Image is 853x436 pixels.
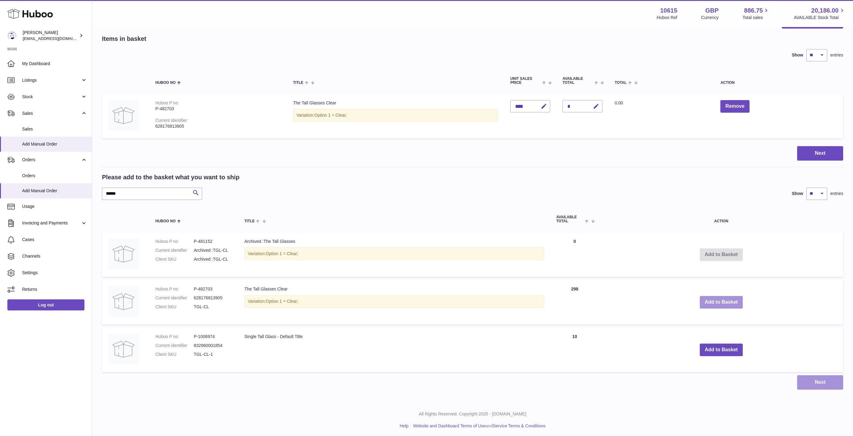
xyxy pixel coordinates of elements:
[22,77,81,83] span: Listings
[293,81,303,85] span: Title
[550,280,599,325] td: 298
[155,256,194,262] dt: Client SKU
[22,204,87,209] span: Usage
[400,423,409,428] a: Help
[7,299,84,310] a: Log out
[155,118,187,123] div: Current identifier
[155,304,194,310] dt: Client SKU
[155,219,176,223] span: Huboo no
[22,157,81,163] span: Orders
[510,77,541,85] span: Unit Sales Price
[550,328,599,372] td: 10
[155,334,194,340] dt: Huboo P no
[155,81,176,85] span: Huboo no
[194,247,232,253] dd: Archived :TGL-CL
[293,109,498,122] div: Variation:
[155,239,194,244] dt: Huboo P no
[23,36,90,41] span: [EMAIL_ADDRESS][DOMAIN_NAME]
[657,15,677,21] div: Huboo Ref
[108,239,139,269] img: Archived :The Tall Glasses
[194,256,232,262] dd: Archived :TGL-CL
[238,328,550,372] td: Single Tall Glass - Default Title
[102,35,146,43] h2: Items in basket
[700,344,743,356] button: Add to Basket
[720,81,837,85] div: Action
[705,6,719,15] strong: GBP
[155,352,194,357] dt: Client SKU
[556,215,584,223] span: AVAILABLE Total
[238,232,550,277] td: Archived :The Tall Glasses
[194,334,232,340] dd: P-1008974
[700,296,743,309] button: Add to Basket
[660,6,677,15] strong: 10615
[266,299,298,304] span: Option 1 = Clear;
[797,146,843,161] button: Next
[22,94,81,100] span: Stock
[794,6,846,21] a: 20,186.00 AVAILABLE Stock Total
[23,30,78,41] div: [PERSON_NAME]
[701,15,719,21] div: Currency
[22,126,87,132] span: Sales
[22,220,81,226] span: Invoicing and Payments
[22,173,87,179] span: Orders
[108,286,139,317] img: The Tall Glasses Clear
[792,52,803,58] label: Show
[744,6,763,15] span: 886.75
[22,286,87,292] span: Returns
[22,141,87,147] span: Add Manual Order
[287,94,504,138] td: The Tall Glasses Clear
[314,113,347,118] span: Option 1 = Clear;
[615,81,627,85] span: Total
[22,61,87,67] span: My Dashboard
[266,251,298,256] span: Option 1 = Clear;
[102,173,240,181] h2: Please add to the basket what you want to ship
[155,106,281,112] div: P-482703
[194,304,232,310] dd: TGL-CL
[794,15,846,21] span: AVAILABLE Stock Total
[550,232,599,277] td: 0
[194,239,232,244] dd: P-481152
[155,247,194,253] dt: Current identifier
[244,219,255,223] span: Title
[742,6,770,21] a: 886.75 Total sales
[742,15,770,21] span: Total sales
[22,188,87,194] span: Add Manual Order
[194,286,232,292] dd: P-482703
[22,253,87,259] span: Channels
[22,111,81,116] span: Sales
[97,411,848,417] p: All Rights Reserved. Copyright 2025 - [DOMAIN_NAME]
[615,100,623,105] span: 0.00
[830,191,843,197] span: entries
[7,31,17,40] img: fulfillment@fable.com
[22,270,87,276] span: Settings
[22,237,87,243] span: Cases
[155,343,194,348] dt: Current identifier
[108,100,139,131] img: The Tall Glasses Clear
[493,423,546,428] a: Service Terms & Conditions
[155,123,281,129] div: 628176813905
[194,352,232,357] dd: TGL-CL-1
[108,334,139,364] img: Single Tall Glass - Default Title
[194,295,232,301] dd: 628176813905
[811,6,839,15] span: 20,186.00
[244,247,544,260] div: Variation:
[720,100,749,113] button: Remove
[792,191,803,197] label: Show
[599,209,843,229] th: Action
[830,52,843,58] span: entries
[155,295,194,301] dt: Current identifier
[797,375,843,390] button: Next
[563,77,593,85] span: AVAILABLE Total
[155,100,178,105] div: Huboo P no
[244,295,544,308] div: Variation:
[194,343,232,348] dd: 832960001854
[155,286,194,292] dt: Huboo P no
[238,280,550,325] td: The Tall Glasses Clear
[411,423,545,429] li: and
[413,423,485,428] a: Website and Dashboard Terms of Use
